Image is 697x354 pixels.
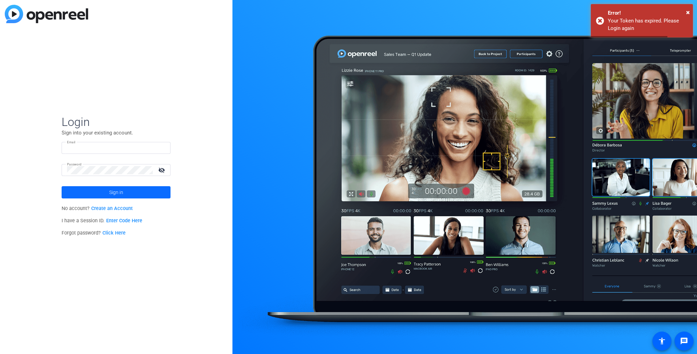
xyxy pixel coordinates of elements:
[62,186,171,198] button: Sign in
[608,17,688,32] div: Your Token has expired. Please Login again
[109,184,123,201] span: Sign in
[102,230,126,236] a: Click Here
[62,115,171,129] span: Login
[5,5,88,23] img: blue-gradient.svg
[154,165,171,175] mat-icon: visibility_off
[62,206,133,211] span: No account?
[680,337,688,345] mat-icon: message
[658,337,666,345] mat-icon: accessibility
[106,218,142,224] a: Enter Code Here
[686,7,690,17] button: Close
[67,140,76,144] mat-label: Email
[62,129,171,136] p: Sign into your existing account.
[608,9,688,17] div: Error!
[686,8,690,16] span: ×
[91,206,133,211] a: Create an Account
[67,144,165,152] input: Enter Email Address
[62,230,126,236] span: Forgot password?
[67,162,82,166] mat-label: Password
[62,218,142,224] span: I have a Session ID.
